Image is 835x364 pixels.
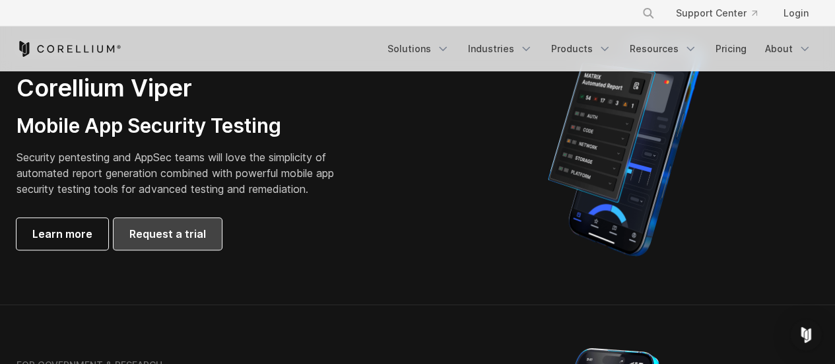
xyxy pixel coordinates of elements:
span: Learn more [32,226,92,242]
a: Pricing [708,37,754,61]
a: Request a trial [114,218,222,250]
a: Products [543,37,619,61]
h3: Mobile App Security Testing [17,114,354,139]
img: Corellium MATRIX automated report on iPhone showing app vulnerability test results across securit... [525,31,724,262]
a: Resources [622,37,705,61]
div: Navigation Menu [380,37,819,61]
div: Navigation Menu [626,1,819,25]
a: Industries [460,37,541,61]
a: About [757,37,819,61]
a: Solutions [380,37,457,61]
a: Learn more [17,218,108,250]
span: Request a trial [129,226,206,242]
div: Open Intercom Messenger [790,319,822,351]
button: Search [636,1,660,25]
p: Security pentesting and AppSec teams will love the simplicity of automated report generation comb... [17,149,354,197]
a: Corellium Home [17,41,121,57]
a: Login [773,1,819,25]
h2: Corellium Viper [17,73,354,103]
a: Support Center [665,1,768,25]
